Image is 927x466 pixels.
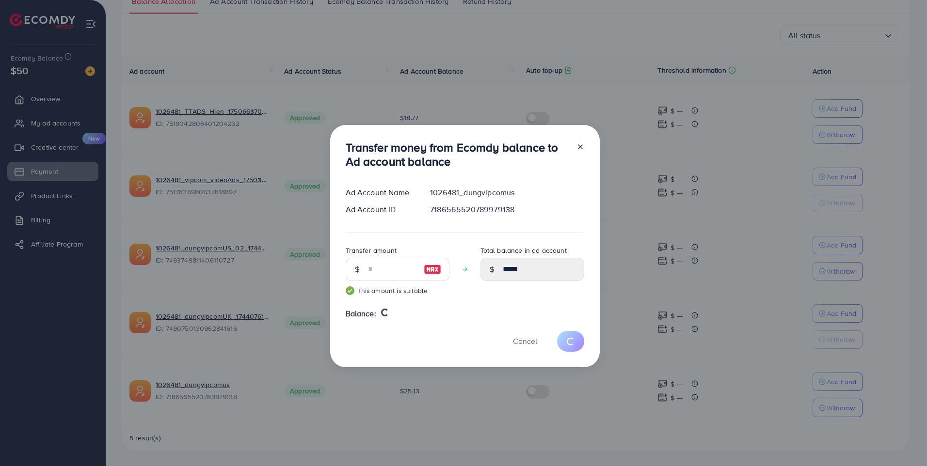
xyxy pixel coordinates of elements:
[346,286,449,295] small: This amount is suitable
[346,308,376,319] span: Balance:
[422,204,591,215] div: 7186565520789979138
[422,187,591,198] div: 1026481_dungvipcomus
[346,246,397,255] label: Transfer amount
[886,422,920,459] iframe: Chat
[346,140,569,169] h3: Transfer money from Ecomdy balance to Ad account balance
[338,204,423,215] div: Ad Account ID
[424,264,441,275] img: image
[346,286,354,295] img: guide
[338,187,423,198] div: Ad Account Name
[513,336,537,346] span: Cancel
[480,246,567,255] label: Total balance in ad account
[501,331,549,352] button: Cancel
